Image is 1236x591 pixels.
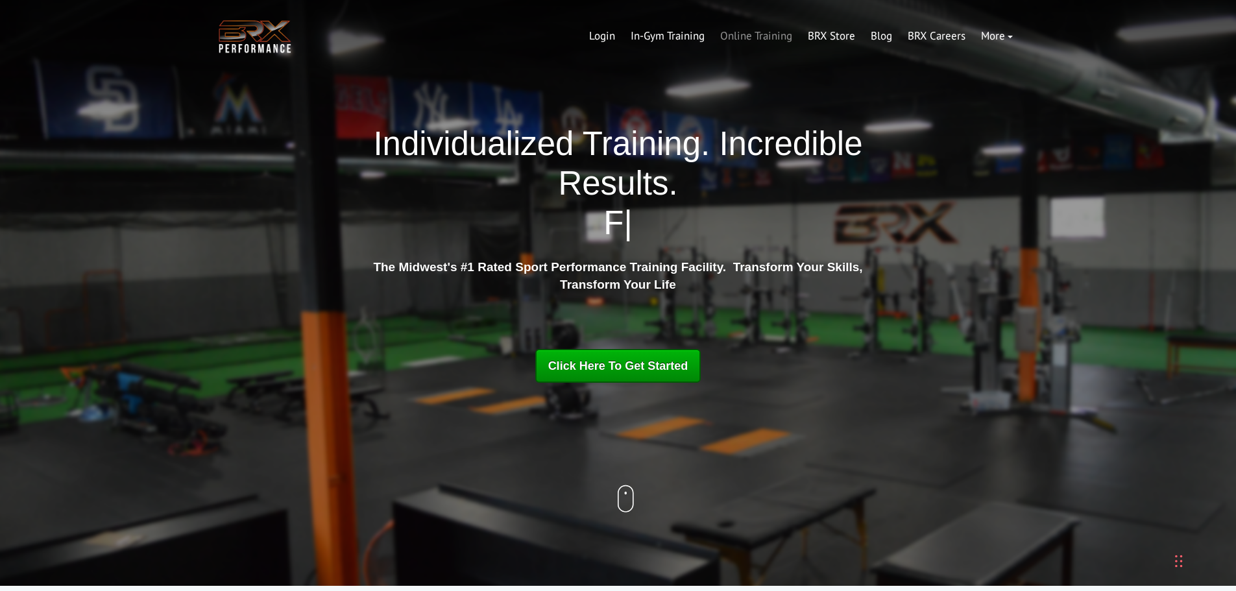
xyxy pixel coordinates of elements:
[535,349,701,383] a: Click Here To Get Started
[548,359,688,372] span: Click Here To Get Started
[900,21,973,52] a: BRX Careers
[863,21,900,52] a: Blog
[373,260,862,291] strong: The Midwest's #1 Rated Sport Performance Training Facility. Transform Your Skills, Transform Your...
[624,204,632,241] span: |
[603,204,624,241] span: F
[369,124,868,243] h1: Individualized Training. Incredible Results.
[216,17,294,56] img: BRX Transparent Logo-2
[1052,451,1236,591] iframe: Chat Widget
[712,21,800,52] a: Online Training
[973,21,1021,52] a: More
[1175,542,1183,581] div: Drag
[581,21,623,52] a: Login
[623,21,712,52] a: In-Gym Training
[581,21,1021,52] div: Navigation Menu
[800,21,863,52] a: BRX Store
